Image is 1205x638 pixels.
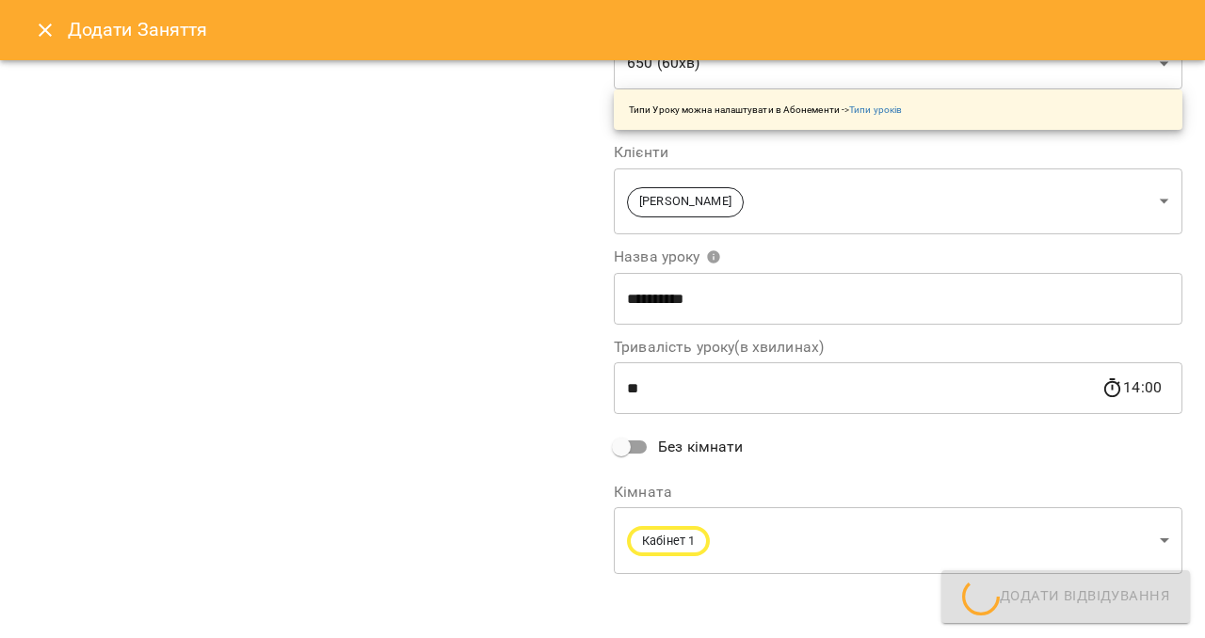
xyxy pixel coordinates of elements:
[629,103,902,117] p: Типи Уроку можна налаштувати в Абонементи ->
[658,436,744,458] span: Без кімнати
[614,145,1182,160] label: Клієнти
[631,533,706,550] span: Кабінет 1
[628,193,743,211] span: [PERSON_NAME]
[614,507,1182,574] div: Кабінет 1
[614,249,721,264] span: Назва уроку
[614,167,1182,234] div: [PERSON_NAME]
[849,104,902,115] a: Типи уроків
[614,485,1182,500] label: Кімната
[614,340,1182,355] label: Тривалість уроку(в хвилинах)
[706,249,721,264] svg: Вкажіть назву уроку або виберіть клієнтів
[614,38,1182,90] div: 650 (60хв)
[23,8,68,53] button: Close
[68,15,1182,44] h6: Додати Заняття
